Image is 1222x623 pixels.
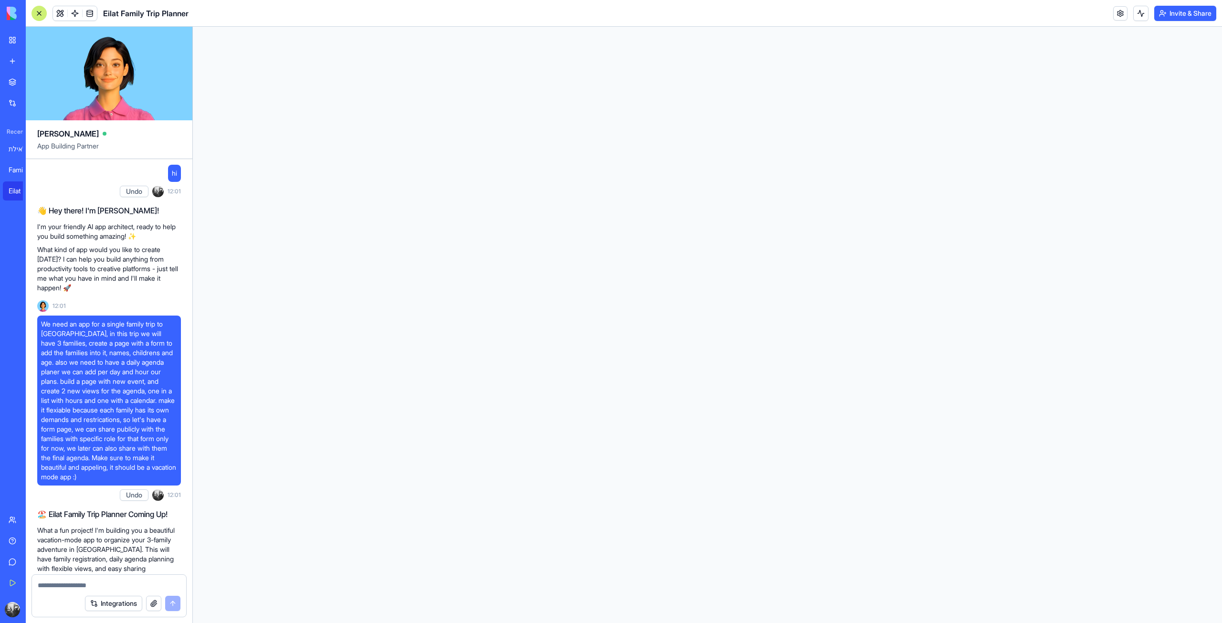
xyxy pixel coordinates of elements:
[9,186,35,196] div: Eilat Family Trip Planner
[37,508,181,520] h2: 🏖️ Eilat Family Trip Planner Coming Up!
[1154,6,1216,21] button: Invite & Share
[103,8,189,19] span: Eilat Family Trip Planner
[168,491,181,499] span: 12:01
[5,602,20,617] img: ACg8ocI4zmFyMft-X1fN4UB3ZGLh860Gd5q7xPfn01t91-NWbBK8clcQ=s96-c
[9,165,35,175] div: Family Trip Planner
[37,141,181,158] span: App Building Partner
[120,489,148,501] button: Undo
[3,139,41,158] a: מתכנן הטיול לאילת
[3,160,41,180] a: Family Trip Planner
[7,7,66,20] img: logo
[85,596,142,611] button: Integrations
[37,526,181,583] p: What a fun project! I'm building you a beautiful vacation-mode app to organize your 3-family adve...
[37,128,99,139] span: [PERSON_NAME]
[152,186,164,197] img: ACg8ocI4zmFyMft-X1fN4UB3ZGLh860Gd5q7xPfn01t91-NWbBK8clcQ=s96-c
[41,319,177,482] span: We need an app for a single family trip to [GEOGRAPHIC_DATA], in this trip we will have 3 familie...
[37,205,181,216] h2: 👋 Hey there! I'm [PERSON_NAME]!
[9,144,35,154] div: מתכנן הטיול לאילת
[168,188,181,195] span: 12:01
[120,186,148,197] button: Undo
[3,128,23,136] span: Recent
[37,300,49,312] img: Ella_00000_wcx2te.png
[193,27,1222,623] iframe: To enrich screen reader interactions, please activate Accessibility in Grammarly extension settings
[152,489,164,501] img: ACg8ocI4zmFyMft-X1fN4UB3ZGLh860Gd5q7xPfn01t91-NWbBK8clcQ=s96-c
[37,245,181,293] p: What kind of app would you like to create [DATE]? I can help you build anything from productivity...
[37,222,181,241] p: I'm your friendly AI app architect, ready to help you build something amazing! ✨
[172,169,177,178] span: hi
[53,302,66,310] span: 12:01
[3,181,41,201] a: Eilat Family Trip Planner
